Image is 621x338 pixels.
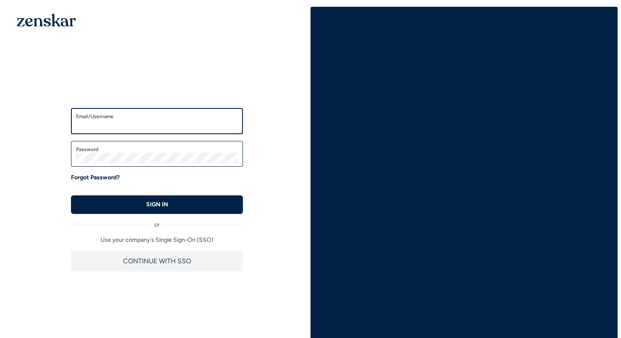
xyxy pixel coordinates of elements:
div: or [71,214,243,229]
img: 1OGAJ2xQqyY4LXKgY66KYq0eOWRCkrZdAb3gUhuVAqdWPZE9SRJmCz+oDMSn4zDLXe31Ii730ItAGKgCKgCCgCikA4Av8PJUP... [17,14,76,27]
button: SIGN IN [71,195,243,214]
label: Password [76,146,238,153]
button: CONTINUE WITH SSO [71,251,243,271]
p: SIGN IN [146,200,168,209]
a: Forgot Password? [71,173,120,182]
label: Email/Username [76,113,238,120]
p: Use your company's Single Sign-On (SSO) [71,236,243,244]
